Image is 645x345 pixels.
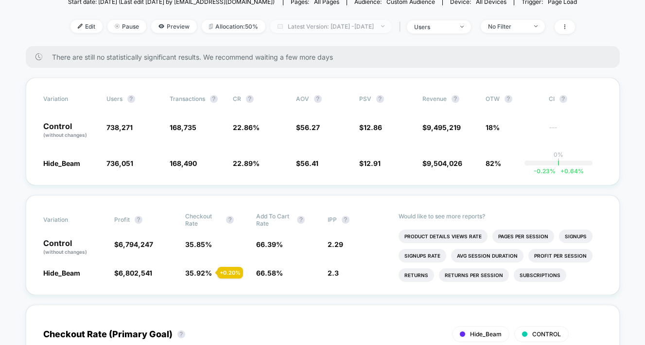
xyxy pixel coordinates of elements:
span: 35.85 % [185,240,212,248]
span: $ [296,159,318,167]
button: ? [226,216,234,224]
span: PSV [359,95,371,102]
button: ? [559,95,567,103]
span: Profit [114,216,130,223]
button: ? [135,216,142,224]
span: 168,735 [170,123,196,131]
li: Subscriptions [514,268,566,282]
span: Variation [43,213,97,227]
span: $ [114,269,152,277]
span: 2.3 [328,269,339,277]
span: Pause [107,20,146,33]
span: Checkout Rate [185,213,221,227]
span: 22.86 % [233,123,260,131]
button: ? [297,216,305,224]
span: -0.23 % [534,167,556,175]
span: 9,495,219 [427,123,461,131]
span: 736,051 [106,159,133,167]
span: There are still no statistically significant results. We recommend waiting a few more days [52,53,600,61]
p: | [558,158,559,165]
li: Profit Per Session [528,249,593,263]
span: 12.86 [364,123,382,131]
span: $ [114,240,153,248]
span: + [560,167,564,175]
span: 56.41 [300,159,318,167]
span: 168,490 [170,159,197,167]
span: Edit [70,20,103,33]
span: (without changes) [43,132,87,138]
button: ? [210,95,218,103]
span: users [106,95,122,102]
button: ? [246,95,254,103]
span: Add To Cart Rate [256,213,292,227]
span: 6,802,541 [119,269,152,277]
span: Hide_Beam [43,159,80,167]
span: CONTROL [532,330,561,338]
button: ? [314,95,322,103]
span: CI [549,95,602,103]
span: $ [359,123,382,131]
span: 22.89 % [233,159,260,167]
span: Variation [43,95,97,103]
img: calendar [278,24,283,29]
span: 9,504,026 [427,159,462,167]
span: Revenue [422,95,447,102]
li: Signups Rate [399,249,446,263]
span: $ [359,159,381,167]
span: --- [549,125,602,139]
span: Transactions [170,95,205,102]
span: Preview [151,20,197,33]
p: Would like to see more reports? [399,213,602,220]
span: $ [422,159,462,167]
span: IPP [328,216,337,223]
span: 2.29 [328,240,343,248]
img: edit [78,24,83,29]
span: 18% [486,123,500,131]
span: 66.39 % [256,240,283,248]
button: ? [452,95,459,103]
span: Allocation: 50% [202,20,265,33]
span: CR [233,95,241,102]
button: ? [342,216,349,224]
span: 12.91 [364,159,381,167]
span: 6,794,247 [119,240,153,248]
span: 738,271 [106,123,133,131]
img: end [381,25,384,27]
span: 82% [486,159,501,167]
button: ? [127,95,135,103]
button: ? [505,95,512,103]
img: end [460,26,464,28]
span: OTW [486,95,539,103]
button: ? [177,330,185,338]
img: rebalance [209,24,213,29]
span: AOV [296,95,309,102]
li: Pages Per Session [492,230,554,243]
button: ? [376,95,384,103]
span: Hide_Beam [43,269,80,277]
span: 35.92 % [185,269,212,277]
li: Returns Per Session [439,268,509,282]
div: + 0.20 % [217,267,243,279]
span: 56.27 [300,123,320,131]
span: Hide_Beam [470,330,502,338]
span: 0.64 % [556,167,584,175]
p: Control [43,239,105,256]
span: $ [422,123,461,131]
li: Avg Session Duration [451,249,523,263]
span: $ [296,123,320,131]
span: | [397,20,407,34]
li: Product Details Views Rate [399,230,488,243]
span: Latest Version: [DATE] - [DATE] [270,20,392,33]
span: (without changes) [43,249,87,255]
img: end [115,24,120,29]
li: Returns [399,268,434,282]
img: end [534,25,538,27]
div: users [414,23,453,31]
p: Control [43,122,97,139]
div: No Filter [488,23,527,30]
li: Signups [559,230,593,243]
span: 66.58 % [256,269,283,277]
p: 0% [554,151,563,158]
